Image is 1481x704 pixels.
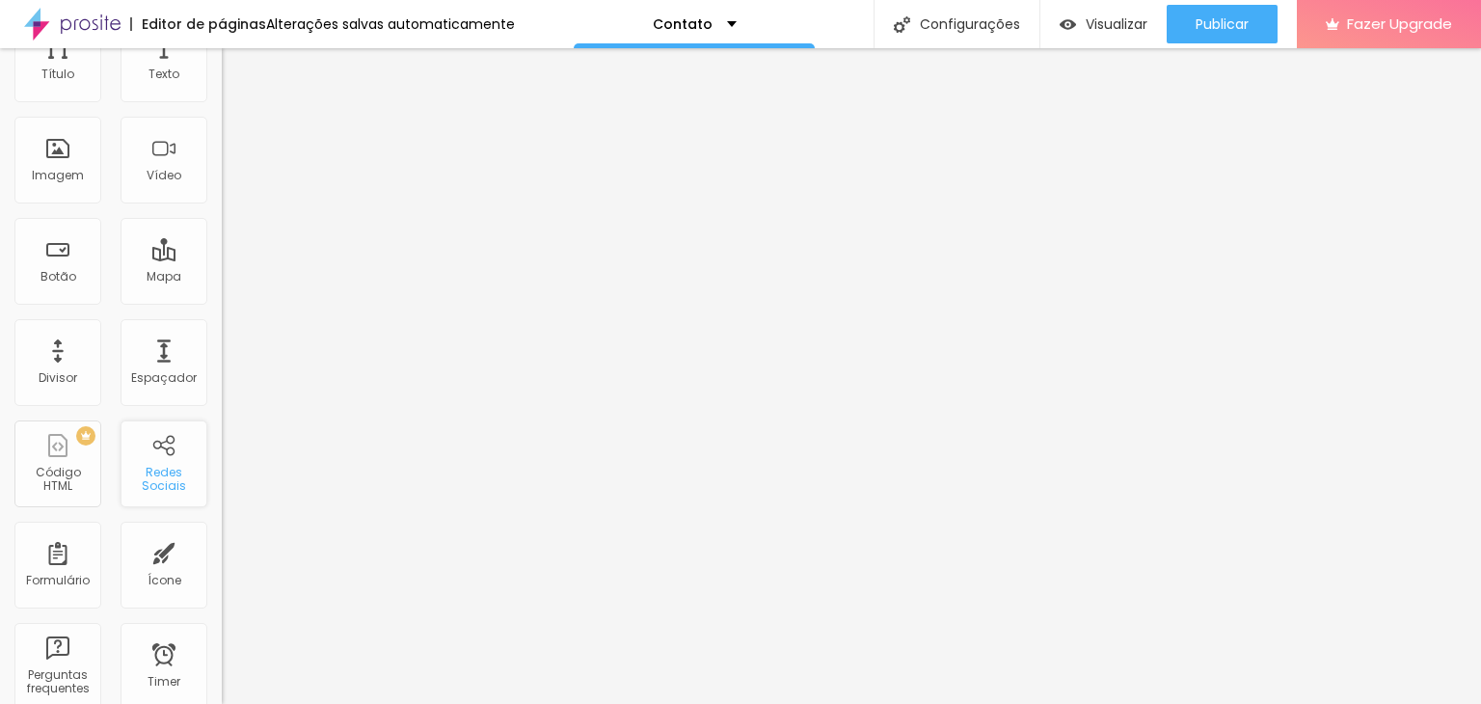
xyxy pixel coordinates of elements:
[147,169,181,182] div: Vídeo
[266,17,515,31] div: Alterações salvas automaticamente
[1040,5,1167,43] button: Visualizar
[147,270,181,284] div: Mapa
[41,68,74,81] div: Título
[40,270,76,284] div: Botão
[131,371,197,385] div: Espaçador
[26,574,90,587] div: Formulário
[1347,15,1452,32] span: Fazer Upgrade
[19,466,95,494] div: Código HTML
[1167,5,1278,43] button: Publicar
[222,48,1481,704] iframe: Editor
[39,371,77,385] div: Divisor
[1060,16,1076,33] img: view-1.svg
[19,668,95,696] div: Perguntas frequentes
[148,68,179,81] div: Texto
[32,169,84,182] div: Imagem
[148,675,180,689] div: Timer
[894,16,910,33] img: Icone
[1196,16,1249,32] span: Publicar
[130,17,266,31] div: Editor de páginas
[653,17,713,31] p: Contato
[1086,16,1147,32] span: Visualizar
[125,466,202,494] div: Redes Sociais
[148,574,181,587] div: Ícone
